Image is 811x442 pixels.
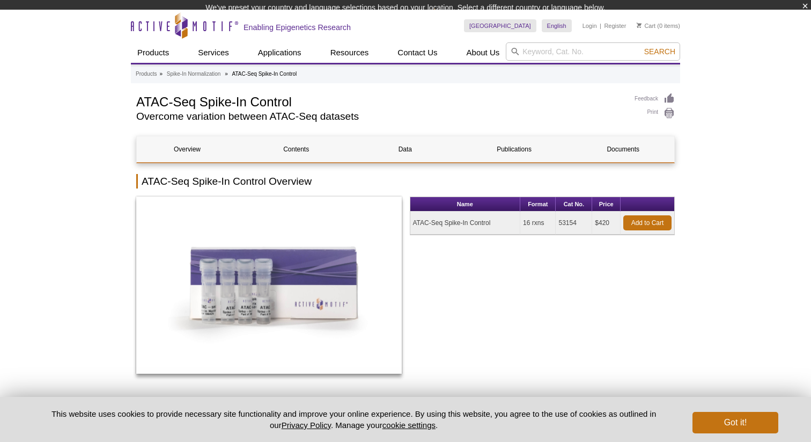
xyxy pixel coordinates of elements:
li: | [600,19,601,32]
h1: ATAC-Seq Spike-In Control [136,93,624,109]
th: Price [592,197,621,212]
a: Cart [637,22,655,30]
a: Data [355,136,455,162]
img: Change Here [434,8,462,33]
a: Login [583,22,597,30]
th: Name [410,197,521,212]
h2: Enabling Epigenetics Research [244,23,351,32]
th: Cat No. [556,197,592,212]
a: Print [635,107,675,119]
a: [GEOGRAPHIC_DATA] [464,19,536,32]
h2: Overcome variation between ATAC-Seq datasets [136,112,624,121]
a: Services [191,42,235,63]
a: Contents [246,136,346,162]
td: 16 rxns [520,212,556,235]
a: Resources [324,42,375,63]
a: Register [604,22,626,30]
td: 53154 [556,212,592,235]
a: Spike-In Normalization [167,69,221,79]
a: Contact Us [391,42,444,63]
th: Format [520,197,556,212]
a: Products [136,69,157,79]
a: Privacy Policy [282,421,331,430]
img: ATAC-Seq Spike-In Control [136,197,402,374]
li: » [225,71,228,77]
a: Publications [464,136,565,162]
input: Keyword, Cat. No. [506,42,680,61]
td: ATAC-Seq Spike-In Control [410,212,521,235]
span: Search [644,47,675,56]
a: About Us [460,42,506,63]
h2: ATAC-Seq Spike-In Control Overview [136,174,675,189]
a: Applications [252,42,308,63]
button: Search [641,47,679,56]
button: cookie settings [382,421,436,430]
button: Got it! [692,412,778,433]
li: » [159,71,163,77]
td: $420 [592,212,621,235]
a: Add to Cart [623,215,672,230]
img: Your Cart [637,23,642,28]
li: ATAC-Seq Spike-In Control [232,71,297,77]
a: English [542,19,572,32]
li: (0 items) [637,19,680,32]
p: This website uses cookies to provide necessary site functionality and improve your online experie... [33,408,675,431]
a: Products [131,42,175,63]
a: Feedback [635,93,675,105]
a: Documents [573,136,674,162]
a: Overview [137,136,238,162]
